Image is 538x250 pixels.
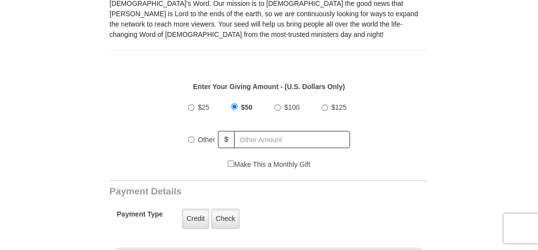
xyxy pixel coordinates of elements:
label: Check [211,209,240,229]
input: Make This a Monthly Gift [228,160,234,167]
span: $100 [284,103,299,111]
span: $125 [331,103,347,111]
label: Make This a Monthly Gift [228,159,310,170]
strong: Enter Your Giving Amount - (U.S. Dollars Only) [193,83,345,91]
h5: Payment Type [117,210,163,223]
label: Credit [182,209,209,229]
span: $50 [241,103,252,111]
input: Other Amount [234,131,350,148]
span: $ [218,131,235,148]
h3: Payment Details [109,186,360,197]
span: $25 [198,103,209,111]
span: Other [198,136,215,144]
